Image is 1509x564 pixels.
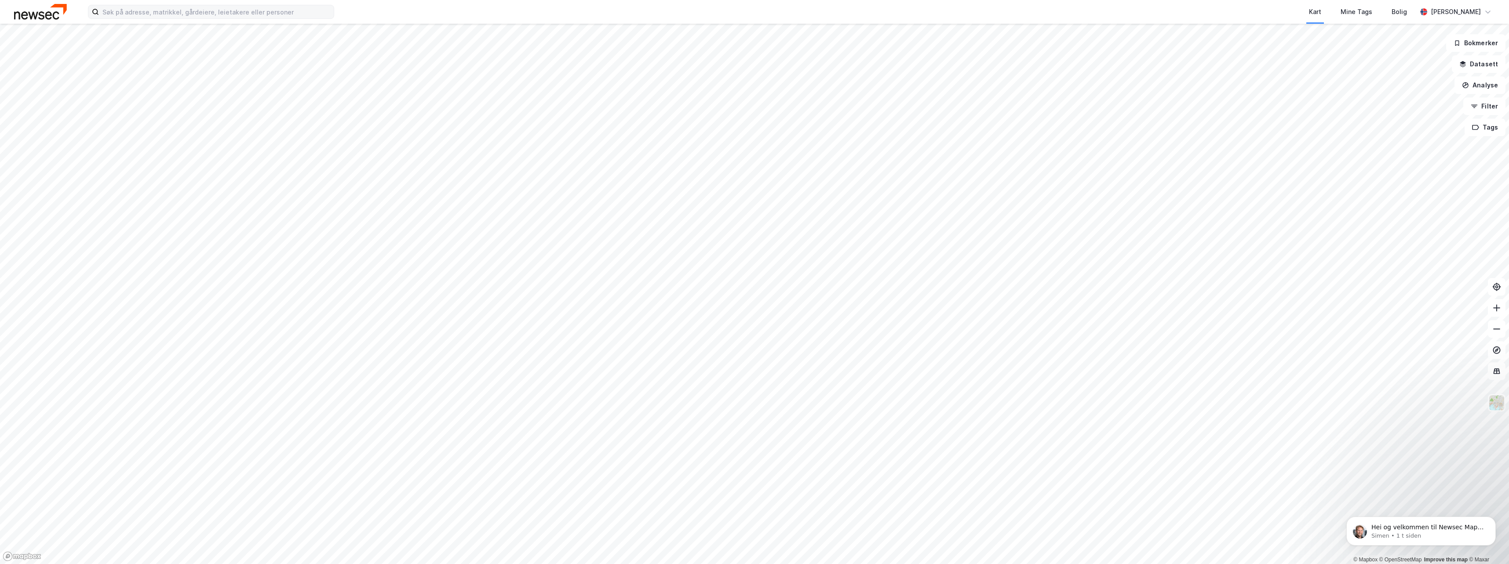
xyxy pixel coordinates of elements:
img: newsec-logo.f6e21ccffca1b3a03d2d.png [14,4,67,19]
input: Søk på adresse, matrikkel, gårdeiere, leietakere eller personer [99,5,334,18]
div: Mine Tags [1341,7,1372,17]
div: Kart [1309,7,1321,17]
div: [PERSON_NAME] [1431,7,1481,17]
iframe: Intercom notifications melding [1333,498,1509,560]
div: Bolig [1392,7,1407,17]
